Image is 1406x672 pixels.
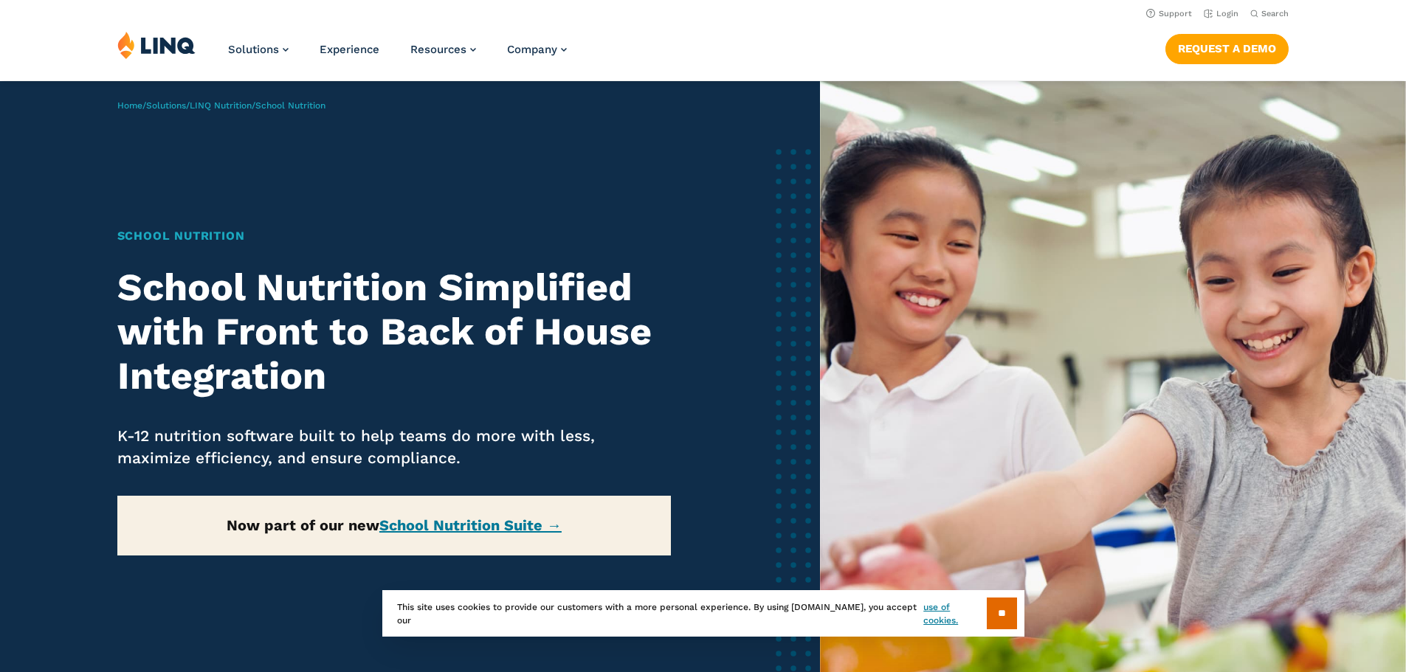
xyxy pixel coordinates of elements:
a: School Nutrition Suite → [379,516,562,534]
a: Experience [320,43,379,56]
a: Support [1146,9,1192,18]
nav: Primary Navigation [228,31,567,80]
a: use of cookies. [923,600,986,627]
a: Request a Demo [1165,34,1289,63]
p: K-12 nutrition software built to help teams do more with less, maximize efficiency, and ensure co... [117,425,672,469]
div: This site uses cookies to provide our customers with a more personal experience. By using [DOMAIN... [382,590,1024,637]
a: Company [507,43,567,56]
h1: School Nutrition [117,227,672,245]
img: LINQ | K‑12 Software [117,31,196,59]
span: / / / [117,100,325,111]
nav: Button Navigation [1165,31,1289,63]
a: LINQ Nutrition [190,100,252,111]
a: Login [1204,9,1238,18]
a: Resources [410,43,476,56]
a: Solutions [146,100,186,111]
span: Company [507,43,557,56]
strong: Now part of our new [227,516,562,534]
a: Solutions [228,43,289,56]
span: Solutions [228,43,279,56]
button: Open Search Bar [1250,8,1289,19]
h2: School Nutrition Simplified with Front to Back of House Integration [117,266,672,398]
span: Resources [410,43,466,56]
span: Search [1261,9,1289,18]
a: Home [117,100,142,111]
span: School Nutrition [255,100,325,111]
